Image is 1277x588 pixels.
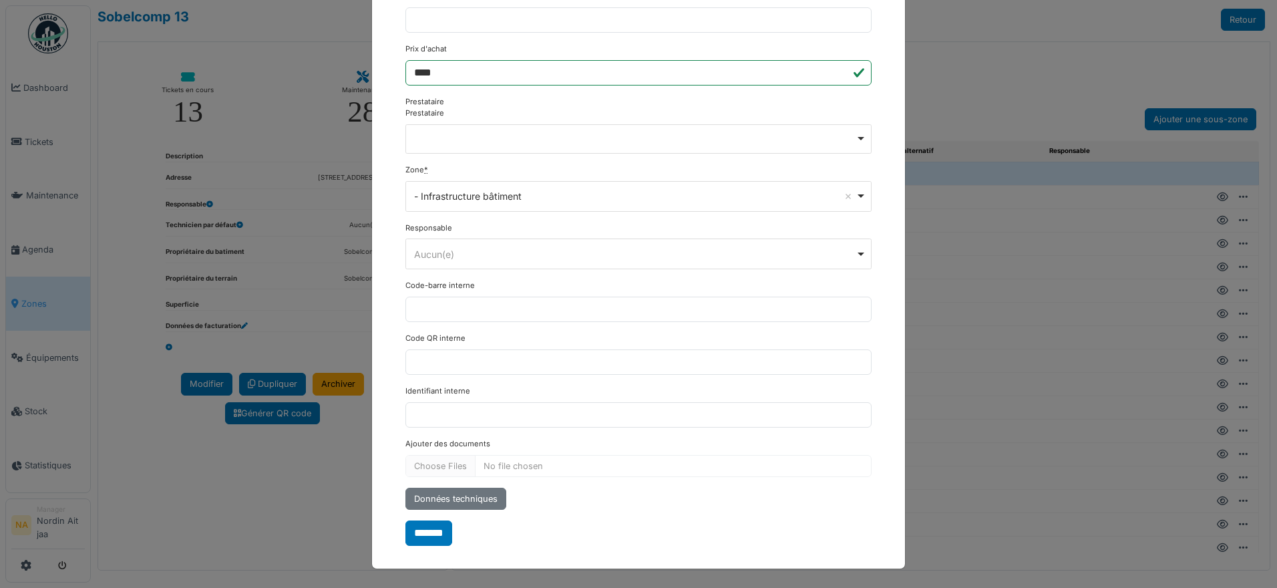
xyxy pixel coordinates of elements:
[414,189,856,203] div: - Infrastructure bâtiment
[842,190,855,203] button: Remove item: '20872'
[405,108,444,119] label: Prestataire
[405,438,490,450] label: Ajouter des documents
[414,247,856,261] div: Aucun(e)
[405,386,470,397] label: Identifiant interne
[405,333,466,344] label: Code QR interne
[405,223,452,234] label: Responsable
[405,488,506,510] div: Données techniques
[405,280,475,291] label: Code-barre interne
[424,165,428,174] abbr: Requis
[405,96,444,108] label: Prestataire
[405,43,447,55] label: Prix d'achat
[405,164,428,176] label: Zone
